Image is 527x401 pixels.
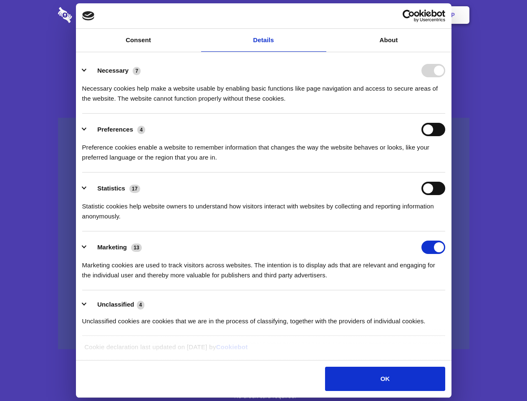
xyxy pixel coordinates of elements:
button: Preferences (4) [82,123,151,136]
button: Statistics (17) [82,182,146,195]
img: logo [82,11,95,20]
span: 4 [137,126,145,134]
h1: Eliminate Slack Data Loss. [58,38,469,68]
button: Unclassified (4) [82,299,150,310]
label: Marketing [97,244,127,251]
div: Necessary cookies help make a website usable by enabling basic functions like page navigation and... [82,77,445,104]
label: Necessary [97,67,129,74]
label: Statistics [97,185,125,192]
span: 13 [131,244,142,252]
div: Cookie declaration last updated on [DATE] by [78,342,449,358]
div: Statistic cookies help website owners to understand how visitors interact with websites by collec... [82,195,445,221]
img: logo-wordmark-white-trans-d4663122ce5f474addd5e946df7df03e33cb6a1c49d2221995e7729f52c070b2.svg [58,7,129,23]
h4: Auto-redaction of sensitive data, encrypted data sharing and self-destructing private chats. Shar... [58,76,469,104]
div: Marketing cookies are used to track visitors across websites. The intention is to display ads tha... [82,254,445,280]
span: 17 [129,185,140,193]
label: Preferences [97,126,133,133]
a: Pricing [245,2,281,28]
a: Usercentrics Cookiebot - opens in a new window [372,10,445,22]
a: Contact [338,2,377,28]
button: Marketing (13) [82,241,147,254]
span: 7 [133,67,141,75]
a: Wistia video thumbnail [58,118,469,350]
a: Cookiebot [216,343,248,350]
button: Necessary (7) [82,64,146,77]
a: Consent [76,29,201,52]
div: Preference cookies enable a website to remember information that changes the way the website beha... [82,136,445,162]
span: 4 [137,301,145,309]
a: Login [378,2,415,28]
button: OK [325,367,445,391]
a: Details [201,29,326,52]
a: About [326,29,451,52]
iframe: Drift Widget Chat Controller [485,359,517,391]
div: Unclassified cookies are cookies that we are in the process of classifying, together with the pro... [82,310,445,326]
